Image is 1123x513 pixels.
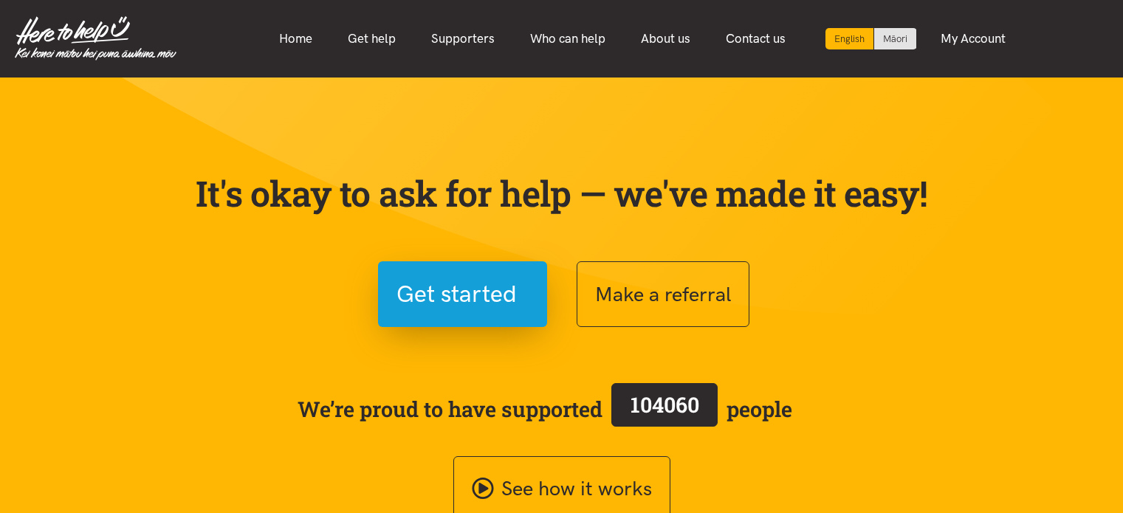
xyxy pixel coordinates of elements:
[825,28,874,49] div: Current language
[874,28,916,49] a: Switch to Te Reo Māori
[330,23,413,55] a: Get help
[512,23,623,55] a: Who can help
[631,390,699,419] span: 104060
[15,16,176,61] img: Home
[708,23,803,55] a: Contact us
[577,261,749,327] button: Make a referral
[261,23,330,55] a: Home
[193,172,931,215] p: It's okay to ask for help — we've made it easy!
[923,23,1023,55] a: My Account
[602,380,727,438] a: 104060
[825,28,917,49] div: Language toggle
[396,275,517,313] span: Get started
[413,23,512,55] a: Supporters
[623,23,708,55] a: About us
[298,380,792,438] span: We’re proud to have supported people
[378,261,547,327] button: Get started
